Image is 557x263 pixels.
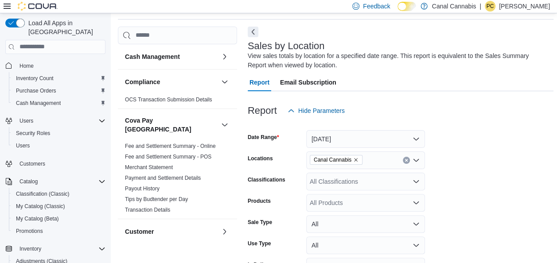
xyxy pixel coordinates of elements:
p: Canal Cannabis [432,1,476,12]
button: Open list of options [413,199,420,206]
a: Cash Management [12,98,64,108]
a: My Catalog (Classic) [12,201,69,212]
button: Inventory [2,243,109,255]
a: Transaction Details [125,207,170,213]
a: Promotions [12,226,47,236]
span: Transaction Details [125,206,170,213]
button: Open list of options [413,178,420,185]
button: All [306,215,425,233]
h3: Sales by Location [248,41,325,51]
span: Hide Parameters [298,106,345,115]
span: My Catalog (Beta) [16,215,59,222]
span: Payout History [125,185,160,192]
span: Customers [16,158,105,169]
a: Merchant Statement [125,164,173,170]
img: Cova [18,2,58,11]
button: Users [16,116,37,126]
div: View sales totals by location for a specified date range. This report is equivalent to the Sales ... [248,51,549,70]
button: Cova Pay [GEOGRAPHIC_DATA] [125,116,218,134]
a: My Catalog (Beta) [12,213,62,224]
button: Customers [2,157,109,170]
button: Promotions [9,225,109,237]
span: Inventory Count [12,73,105,84]
span: Feedback [363,2,390,11]
a: Home [16,61,37,71]
button: Inventory [16,244,45,254]
button: Catalog [16,176,41,187]
a: Classification (Classic) [12,189,73,199]
span: Tips by Budtender per Day [125,196,188,203]
button: Hide Parameters [284,102,348,120]
span: Catalog [16,176,105,187]
button: Compliance [125,77,218,86]
span: Cash Management [12,98,105,108]
span: Report [249,73,269,91]
input: Dark Mode [397,2,416,11]
span: Canal Cannabis [310,155,362,165]
button: Users [2,115,109,127]
button: Next [248,27,258,37]
a: Payment and Settlement Details [125,175,201,181]
span: Security Roles [12,128,105,139]
label: Products [248,197,271,205]
button: Cash Management [125,52,218,61]
span: Users [19,117,33,124]
button: Cova Pay [GEOGRAPHIC_DATA] [219,120,230,130]
span: OCS Transaction Submission Details [125,96,212,103]
span: Dark Mode [397,11,398,12]
span: Inventory Count [16,75,54,82]
span: My Catalog (Classic) [12,201,105,212]
label: Classifications [248,176,285,183]
span: My Catalog (Beta) [12,213,105,224]
span: Cash Management [16,100,61,107]
button: My Catalog (Classic) [9,200,109,213]
span: Fee and Settlement Summary - Online [125,143,216,150]
span: Catalog [19,178,38,185]
span: Purchase Orders [12,85,105,96]
label: Date Range [248,134,279,141]
span: Security Roles [16,130,50,137]
a: Inventory Count [12,73,57,84]
button: Customer [219,226,230,237]
a: Tips by Budtender per Day [125,196,188,202]
h3: Report [248,105,277,116]
div: Cova Pay [GEOGRAPHIC_DATA] [118,141,237,219]
p: | [479,1,481,12]
span: Purchase Orders [16,87,56,94]
span: Inventory [16,244,105,254]
span: Home [19,62,34,70]
button: Security Roles [9,127,109,139]
span: Users [16,116,105,126]
label: Use Type [248,240,271,247]
span: Customers [19,160,45,167]
p: [PERSON_NAME] [499,1,550,12]
button: Purchase Orders [9,85,109,97]
a: OCS Transaction Submission Details [125,97,212,103]
span: Users [12,140,105,151]
button: Classification (Classic) [9,188,109,200]
button: Catalog [2,175,109,188]
button: Customer [125,227,218,236]
a: Purchase Orders [12,85,60,96]
div: Patrick Ciantar [485,1,495,12]
h3: Customer [125,227,154,236]
button: Compliance [219,77,230,87]
span: Load All Apps in [GEOGRAPHIC_DATA] [25,19,105,36]
button: All [306,236,425,254]
h3: Compliance [125,77,160,86]
button: Cash Management [9,97,109,109]
button: Remove Canal Cannabis from selection in this group [353,157,358,162]
a: Payout History [125,186,160,192]
button: Home [2,59,109,72]
h3: Cash Management [125,52,180,61]
span: Classification (Classic) [12,189,105,199]
button: My Catalog (Beta) [9,213,109,225]
span: PC [487,1,494,12]
button: Cash Management [219,51,230,62]
label: Locations [248,155,273,162]
span: Email Subscription [280,73,336,91]
a: Customers [16,159,49,169]
span: My Catalog (Classic) [16,203,65,210]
